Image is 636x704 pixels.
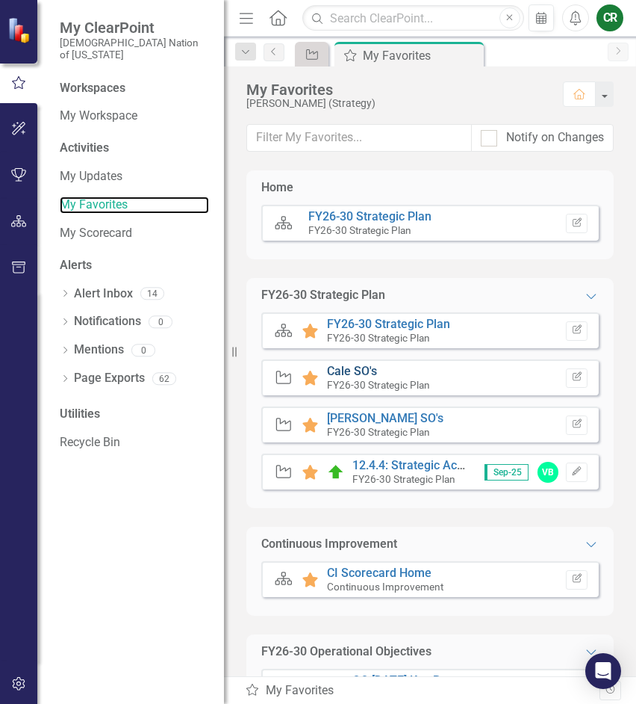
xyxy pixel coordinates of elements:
div: Notify on Changes [506,129,604,146]
button: Set Home Page [566,214,587,233]
small: FY26-30 Strategic Plan [308,224,411,236]
img: On Target [327,463,345,481]
div: Workspaces [60,80,125,97]
div: My Favorites [245,682,599,700]
div: Alerts [60,257,209,274]
a: My Updates [60,168,209,185]
small: FY26-30 Strategic Plan [327,332,430,344]
div: Home [261,179,293,197]
div: 62 [152,372,176,385]
div: FY26-30 Operational Objectives [261,643,431,661]
div: Utilities [60,406,209,423]
a: FY26-30 Strategic Plan [327,317,450,331]
a: My Favorites [60,197,209,214]
a: Recycle Bin [60,434,209,451]
a: Cale SO's [327,364,377,378]
a: Alert Inbox [74,285,133,303]
a: FY26-30 Strategic Plan [308,209,431,223]
small: FY26-30 Strategic Plan [327,379,430,391]
a: Page Exports [74,370,145,387]
a: CI Scorecard Home [327,566,431,580]
input: Search ClearPoint... [302,5,523,31]
a: 12.4.4: Strategic Acquisitions & Partnerships [352,458,590,472]
input: Filter My Favorites... [246,124,472,152]
div: Continuous Improvement [261,536,397,553]
div: 14 [140,288,164,300]
div: My Favorites [363,46,480,65]
span: Sep-25 [484,464,529,481]
div: 0 [131,344,155,356]
div: Open Intercom Messenger [585,653,621,689]
span: My ClearPoint [60,19,209,37]
small: Continuous Improvement [327,581,443,593]
a: Notifications [74,313,141,330]
a: [PERSON_NAME] SO's [327,411,443,425]
small: [DEMOGRAPHIC_DATA] Nation of [US_STATE] [60,37,209,61]
small: FY26-30 Strategic Plan [352,473,455,485]
div: FY26-30 Strategic Plan [261,287,385,304]
small: FY26-30 Strategic Plan [327,426,430,438]
img: ClearPoint Strategy [7,16,34,43]
div: VB [537,462,558,483]
a: My Workspace [60,108,209,125]
a: Mentions [74,342,124,359]
div: 0 [149,315,172,328]
div: Activities [60,140,209,157]
div: My Favorites [246,81,548,98]
button: CR [596,4,623,31]
a: My Scorecard [60,225,209,242]
div: [PERSON_NAME] (Strategy) [246,98,548,109]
